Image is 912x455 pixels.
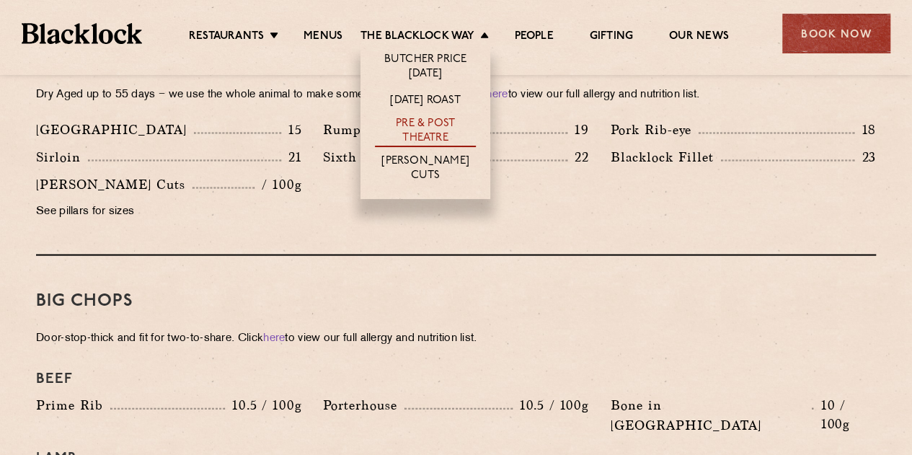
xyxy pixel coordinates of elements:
p: 19 [567,120,589,139]
a: here [486,89,508,100]
a: The Blacklock Way [360,30,474,45]
p: 21 [281,148,302,167]
p: 22 [567,148,589,167]
div: Book Now [782,14,890,53]
p: Prime Rib [36,395,110,415]
p: 18 [854,120,876,139]
a: Restaurants [189,30,264,45]
p: 15 [281,120,302,139]
p: Blacklock Fillet [611,147,721,167]
p: Pork Rib-eye [611,120,699,140]
a: [PERSON_NAME] Cuts [375,154,476,185]
p: Sixth Rib-eye [323,147,416,167]
p: / 100g [254,175,301,194]
p: 10.5 / 100g [225,396,301,415]
p: 10.5 / 100g [513,396,589,415]
a: here [263,333,285,344]
a: Our News [669,30,729,45]
p: Bone in [GEOGRAPHIC_DATA] [611,395,813,436]
a: [DATE] Roast [390,94,460,110]
p: [GEOGRAPHIC_DATA] [36,120,194,140]
h3: Big Chops [36,292,876,311]
p: Rump Cap [323,120,398,140]
p: See pillars for sizes [36,202,301,222]
a: People [514,30,553,45]
img: BL_Textured_Logo-footer-cropped.svg [22,23,142,43]
p: Dry Aged up to 55 days − we use the whole animal to make something of everything. Click to view o... [36,85,876,105]
p: Sirloin [36,147,88,167]
p: [PERSON_NAME] Cuts [36,175,192,195]
a: Butcher Price [DATE] [375,53,476,83]
a: Pre & Post Theatre [375,117,476,147]
a: Gifting [590,30,633,45]
a: Menus [304,30,342,45]
p: Porterhouse [323,395,404,415]
p: Door-stop-thick and fit for two-to-share. Click to view our full allergy and nutrition list. [36,329,876,349]
p: 10 / 100g [813,396,876,433]
h4: Beef [36,371,876,388]
p: 23 [854,148,876,167]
